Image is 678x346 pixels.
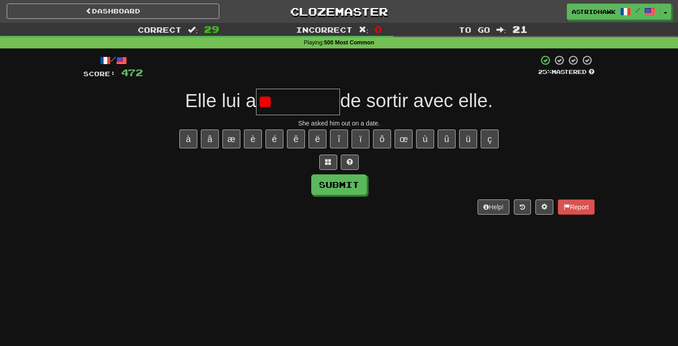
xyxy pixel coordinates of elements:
[201,130,219,148] button: â
[373,130,391,148] button: ô
[179,130,197,148] button: à
[558,199,595,215] button: Report
[538,68,552,75] span: 25 %
[287,130,305,148] button: ê
[83,119,595,128] div: She asked him out on a date.
[572,8,616,16] span: astridhawk
[438,130,456,148] button: û
[635,7,640,13] span: /
[341,155,359,170] button: Single letter hint - you only get 1 per sentence and score half the points! alt+h
[233,4,445,19] a: Clozemaster
[359,26,369,34] span: :
[83,55,143,66] div: /
[459,25,490,34] span: To go
[138,25,182,34] span: Correct
[83,70,116,78] span: Score:
[222,130,240,148] button: æ
[567,4,660,20] a: astridhawk /
[309,130,326,148] button: ë
[319,155,337,170] button: Switch sentence to multiple choice alt+p
[416,130,434,148] button: ù
[340,90,493,111] span: de sortir avec elle.
[352,130,369,148] button: ï
[244,130,262,148] button: è
[514,199,531,215] button: Round history (alt+y)
[7,4,219,19] a: Dashboard
[513,24,528,35] span: 21
[121,67,143,78] span: 472
[311,174,367,195] button: Submit
[481,130,499,148] button: ç
[296,25,352,34] span: Incorrect
[496,26,506,34] span: :
[185,90,256,111] span: Elle lui a
[478,199,509,215] button: Help!
[330,130,348,148] button: î
[265,130,283,148] button: é
[395,130,413,148] button: œ
[374,24,382,35] span: 0
[188,26,198,34] span: :
[538,68,595,76] div: Mastered
[324,39,374,46] strong: 500 Most Common
[459,130,477,148] button: ü
[204,24,219,35] span: 29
